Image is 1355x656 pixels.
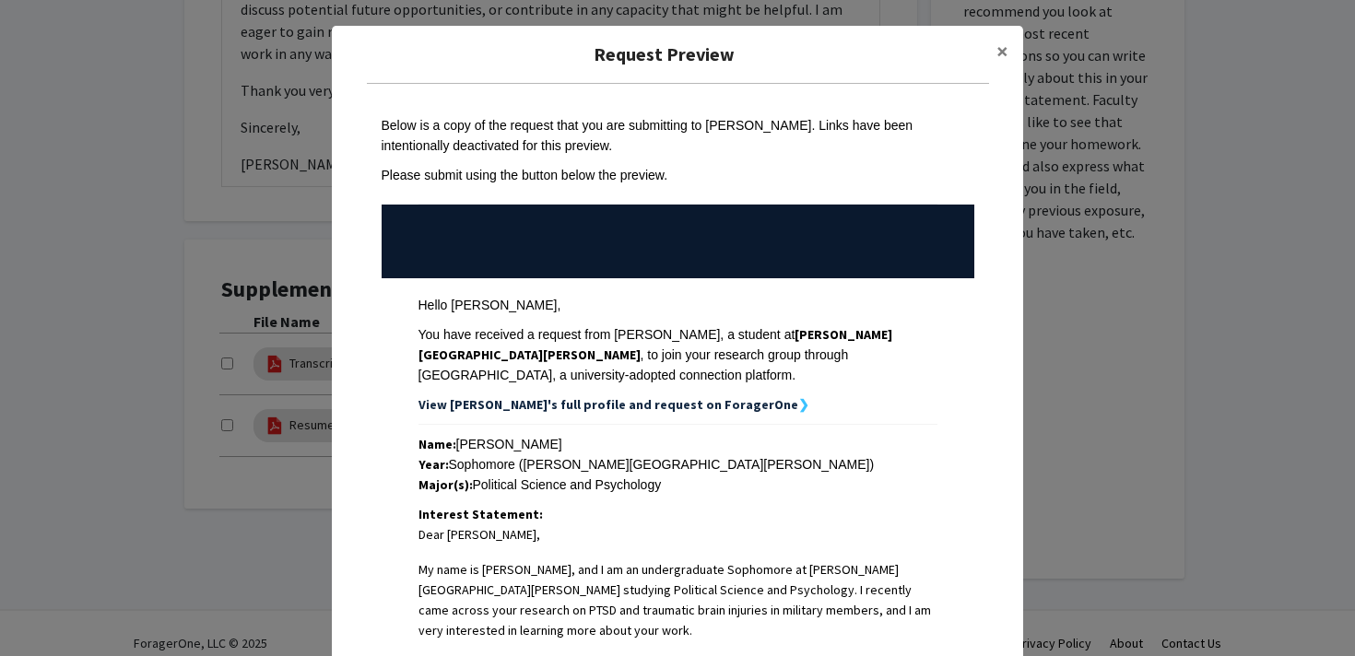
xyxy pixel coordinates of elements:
[996,37,1008,65] span: ×
[418,436,456,452] strong: Name:
[418,324,937,385] div: You have received a request from [PERSON_NAME], a student at , to join your research group throug...
[347,41,982,68] h5: Request Preview
[418,434,937,454] div: [PERSON_NAME]
[798,396,809,413] strong: ❯
[418,506,543,522] strong: Interest Statement:
[418,559,937,640] p: My name is [PERSON_NAME], and I am an undergraduate Sophomore at [PERSON_NAME][GEOGRAPHIC_DATA][P...
[418,454,937,474] div: Sophomore ([PERSON_NAME][GEOGRAPHIC_DATA][PERSON_NAME])
[14,573,78,642] iframe: Chat
[418,476,473,493] strong: Major(s):
[418,456,449,473] strong: Year:
[418,474,937,495] div: Political Science and Psychology
[418,295,937,315] div: Hello [PERSON_NAME],
[982,26,1023,77] button: Close
[382,115,974,156] div: Below is a copy of the request that you are submitting to [PERSON_NAME]. Links have been intentio...
[382,165,974,185] div: Please submit using the button below the preview.
[418,396,798,413] strong: View [PERSON_NAME]'s full profile and request on ForagerOne
[418,524,937,545] p: Dear [PERSON_NAME],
